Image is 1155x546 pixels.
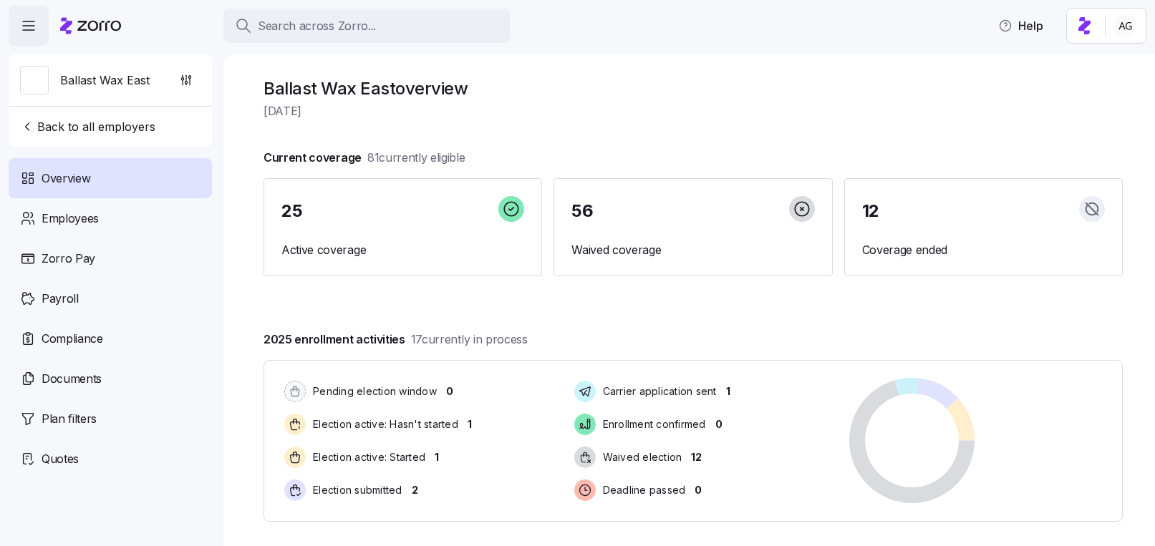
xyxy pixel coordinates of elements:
span: Back to all employers [20,118,155,135]
span: 25 [281,203,302,220]
span: 81 currently eligible [367,149,465,167]
a: Quotes [9,439,212,479]
span: Coverage ended [862,241,1105,259]
button: Back to all employers [14,112,161,141]
a: Overview [9,158,212,198]
span: Waived coverage [571,241,814,259]
h1: Ballast Wax East overview [264,77,1123,99]
span: Election active: Started [309,450,425,464]
span: Plan filters [42,410,97,428]
span: Overview [42,170,90,187]
span: Deadline passed [599,483,686,497]
img: 5fc55c57e0610270ad857448bea2f2d5 [1114,14,1137,37]
span: [DATE] [264,102,1123,120]
span: Zorro Pay [42,250,95,268]
a: Documents [9,359,212,399]
span: Pending election window [309,384,437,399]
span: Documents [42,370,102,388]
span: 17 currently in process [411,331,528,348]
span: Ballast Wax East [60,72,150,89]
span: 0 [715,417,723,432]
span: Active coverage [281,241,524,259]
span: Carrier application sent [599,384,717,399]
span: Compliance [42,330,103,348]
span: 2 [412,483,418,497]
span: Election active: Hasn't started [309,417,458,432]
span: Payroll [42,290,79,308]
span: Current coverage [264,149,465,167]
button: Search across Zorro... [223,9,510,43]
span: Election submitted [309,483,402,497]
span: Search across Zorro... [258,17,376,35]
span: 0 [695,483,702,497]
span: 56 [571,203,593,220]
span: 12 [862,203,879,220]
a: Plan filters [9,399,212,439]
a: Payroll [9,278,212,318]
button: Help [987,11,1055,40]
span: Employees [42,210,99,228]
span: Quotes [42,450,79,468]
span: 1 [435,450,439,464]
span: 0 [446,384,453,399]
span: 12 [691,450,701,464]
a: Employees [9,198,212,238]
span: Waived election [599,450,682,464]
span: Help [998,17,1043,34]
span: 2025 enrollment activities [264,331,528,348]
span: 1 [726,384,730,399]
span: 1 [468,417,472,432]
a: Zorro Pay [9,238,212,278]
span: Enrollment confirmed [599,417,706,432]
a: Compliance [9,318,212,359]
